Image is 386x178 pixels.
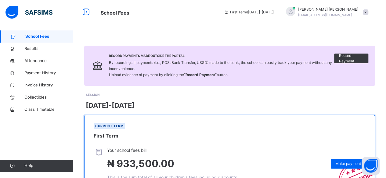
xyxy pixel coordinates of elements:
[24,163,73,169] span: Help
[101,10,129,16] span: School Fees
[24,58,73,64] span: Attendance
[24,94,73,100] span: Collectibles
[224,9,274,15] span: session/term information
[95,124,124,128] span: Current term
[109,54,334,58] span: Record Payments Made Outside the Portal
[107,147,237,153] span: Your school fees bill
[184,72,217,77] b: “Record Payment”
[86,93,99,96] span: SESSION
[24,106,73,113] span: Class Timetable
[25,33,73,40] span: School Fees
[5,6,52,19] img: safsims
[109,60,332,77] span: By recording all payments (i.e., POS, Bank Transfer, USSD) made to the bank, the school can easil...
[298,7,358,12] span: [PERSON_NAME] [PERSON_NAME]
[362,157,380,175] button: Open asap
[24,82,73,88] span: Invoice History
[94,133,118,139] span: First Term
[24,70,73,76] span: Payment History
[24,46,73,52] span: Results
[107,158,174,169] span: ₦ 933,500.00
[86,100,135,110] span: [DATE]-[DATE]
[339,53,364,64] span: Record Payment
[280,7,371,18] div: EMMANUELAYENI
[298,13,352,17] span: [EMAIL_ADDRESS][DOMAIN_NAME]
[335,161,361,166] span: Make payment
